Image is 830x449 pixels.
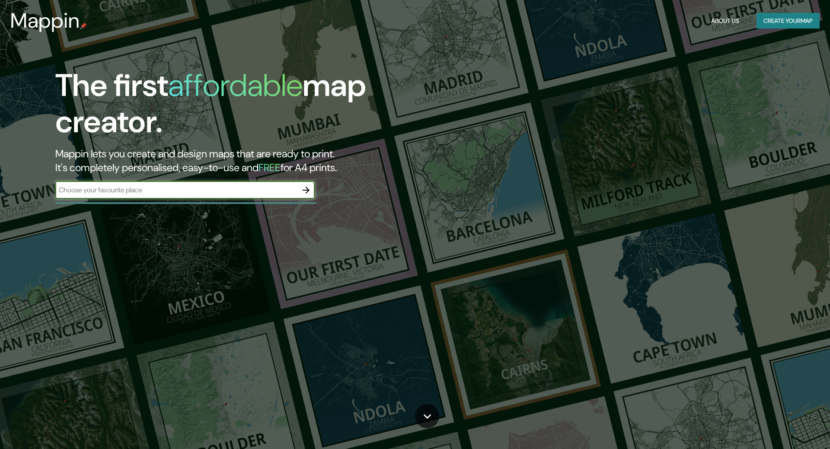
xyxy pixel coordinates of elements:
[55,67,470,147] h1: The first map creator.
[55,147,470,175] h2: Mappin lets you create and design maps that are ready to print. It's completely personalised, eas...
[80,22,87,29] img: mappin-pin
[708,13,743,29] button: About Us
[168,65,303,105] h1: affordable
[757,13,820,29] button: Create yourmap
[259,161,281,174] h5: FREE
[10,9,80,33] h3: Mappin
[55,185,297,195] input: Choose your favourite place
[753,415,820,439] iframe: Help widget launcher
